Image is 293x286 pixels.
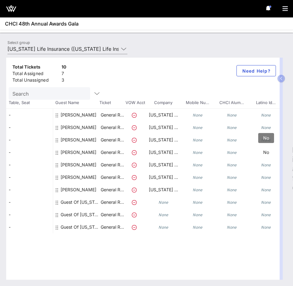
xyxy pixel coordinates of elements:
[227,212,237,217] i: None
[100,134,125,146] p: General R…
[100,159,125,171] p: General R…
[242,68,271,74] span: Need Help?
[261,212,271,217] i: None
[12,64,59,72] div: Total Tickets
[61,171,96,188] div: Luis Urbina
[193,200,203,205] i: None
[61,134,96,151] div: Jessica Liberman
[6,208,53,221] div: -
[227,188,237,192] i: None
[100,184,125,196] p: General R…
[61,208,100,221] div: Guest Of New York Life Insurance
[100,171,125,184] p: General R…
[7,40,30,45] label: Select group
[146,159,181,171] p: [US_STATE] …
[61,221,100,233] div: Guest Of New York Life Insurance
[193,225,203,230] i: None
[6,121,53,134] div: -
[261,113,271,117] i: None
[61,196,100,208] div: Guest Of New York Life Insurance
[249,146,283,159] p: No
[100,208,125,221] p: General R…
[227,150,237,155] i: None
[146,109,181,121] p: [US_STATE] …
[6,196,53,208] div: -
[100,146,125,159] p: General R…
[124,100,146,106] span: VOW Acct
[61,159,96,176] div: Laura Languidey
[5,20,79,27] span: CHCI 48th Annual Awards Gala
[227,175,237,180] i: None
[249,100,283,106] span: Latino Id…
[6,221,53,233] div: -
[158,225,168,230] i: None
[193,188,203,192] i: None
[227,225,237,230] i: None
[146,121,181,134] p: [US_STATE] …
[100,221,125,233] p: General R…
[62,77,66,85] div: 3
[193,150,203,155] i: None
[100,109,125,121] p: General R…
[227,200,237,205] i: None
[12,70,59,78] div: Total Assigned
[261,125,271,130] i: None
[100,196,125,208] p: General R…
[61,146,96,164] div: Justin Brown
[62,70,66,78] div: 7
[261,200,271,205] i: None
[261,188,271,192] i: None
[261,163,271,167] i: None
[146,100,180,106] span: Company
[193,113,203,117] i: None
[146,146,181,159] p: [US_STATE] …
[61,184,96,201] div: Marisol Madrid
[62,64,66,72] div: 10
[227,113,237,117] i: None
[6,134,53,146] div: -
[227,163,237,167] i: None
[146,134,181,146] p: [US_STATE] …
[6,100,53,106] span: Table, Seat
[6,171,53,184] div: -
[236,65,276,76] button: Need Help?
[193,138,203,142] i: None
[261,175,271,180] i: None
[6,109,53,121] div: -
[227,138,237,142] i: None
[100,121,125,134] p: General R…
[193,212,203,217] i: None
[99,100,124,106] span: Ticket
[6,159,53,171] div: -
[61,109,96,126] div: Elena Madrid
[61,121,96,139] div: Guillermo Cintron
[6,146,53,159] div: -
[180,100,214,106] span: Mobile Nu…
[12,77,59,85] div: Total Unassigned
[193,125,203,130] i: None
[146,184,181,196] p: [US_STATE] …
[214,100,249,106] span: CHCI Alum…
[158,200,168,205] i: None
[193,175,203,180] i: None
[193,163,203,167] i: None
[227,125,237,130] i: None
[261,225,271,230] i: None
[53,100,99,106] span: Guest Name
[158,212,168,217] i: None
[6,184,53,196] div: -
[146,171,181,184] p: [US_STATE] …
[261,138,271,142] i: None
